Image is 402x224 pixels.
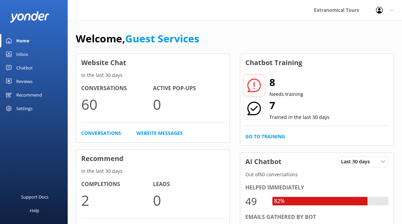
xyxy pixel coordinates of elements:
[81,180,153,189] h4: Completions
[269,97,330,114] h2: 7
[76,30,199,47] h1: Welcome,
[16,75,32,88] div: Reviews
[240,153,287,170] h3: AI Chatbot
[153,189,225,211] p: 0
[16,102,32,115] div: Settings
[125,32,199,45] a: Guest Services
[76,54,229,72] h3: Website Chat
[76,167,229,175] p: In the last 30 days
[269,74,303,90] h2: 8
[21,190,48,204] div: Support Docs
[81,93,153,116] p: 60
[16,61,33,75] div: Chatbot
[269,90,303,98] p: Needs training
[272,197,286,206] div: 82%
[81,84,153,93] h4: Conversations
[269,114,330,121] p: Trained in the last 30 days
[81,129,121,137] a: Conversations
[245,213,388,222] div: Emails gathered by bot
[81,189,153,211] p: 2
[76,72,229,79] p: In the last 30 days
[245,133,285,140] a: Go to Training
[245,193,266,209] div: 49
[245,183,388,192] div: Helped immediately
[240,54,307,72] h3: Chatbot Training
[136,129,183,137] a: Website Messages
[76,150,229,167] h3: Recommend
[16,88,42,102] div: Recommend
[16,34,29,47] div: Home
[153,93,225,116] p: 0
[30,204,39,217] div: Help
[153,84,225,93] h4: Active Pop-ups
[240,171,394,178] p: Out of 60 conversations
[16,47,28,61] div: Inbox
[341,158,374,165] span: Last 30 days
[153,180,225,189] h4: Leads
[10,11,49,22] img: yonder-white-logo.png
